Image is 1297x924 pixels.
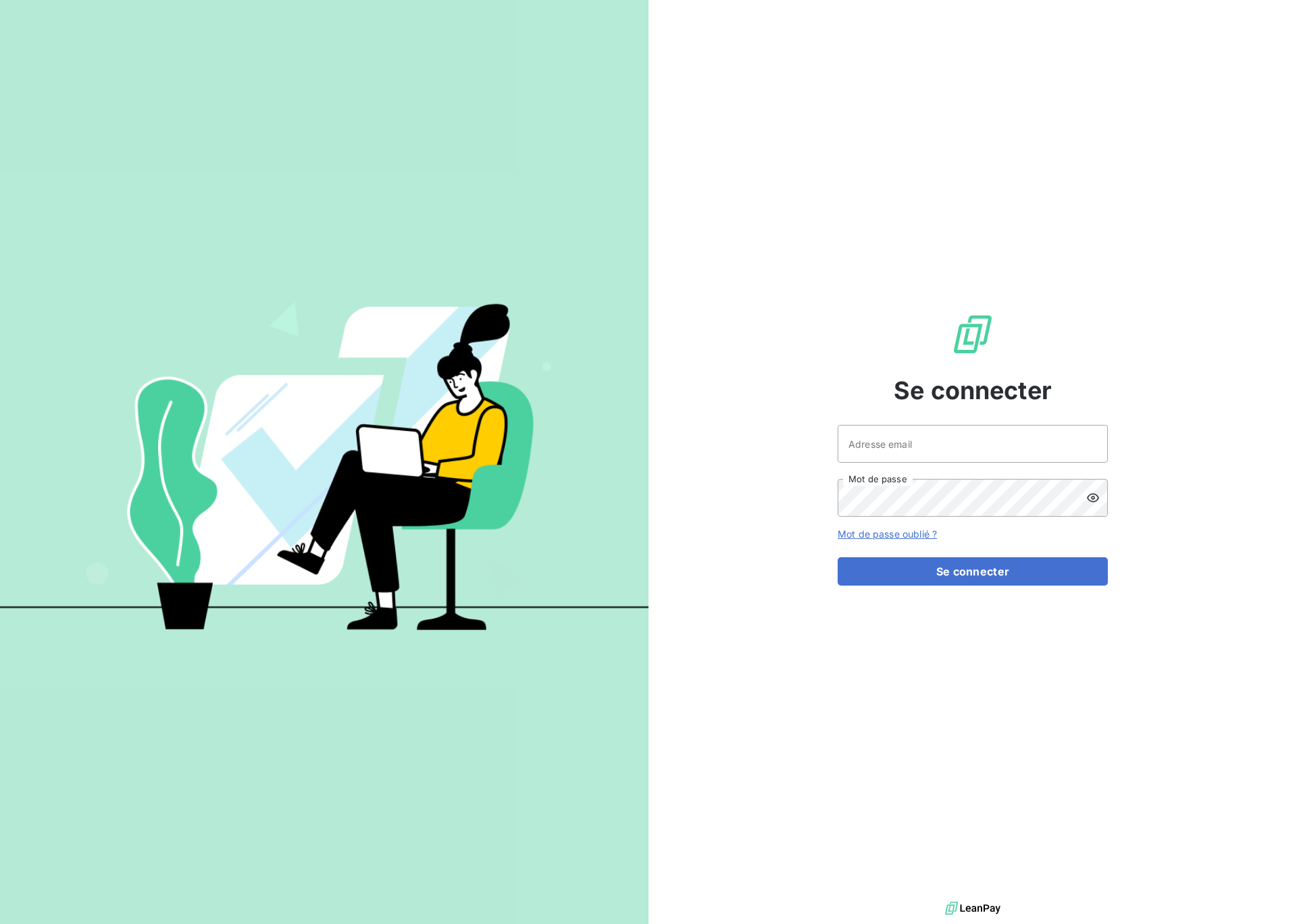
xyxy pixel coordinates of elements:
span: Se connecter [894,372,1052,409]
button: Se connecter [838,557,1108,586]
img: Logo LeanPay [951,313,994,356]
input: placeholder [838,425,1108,463]
a: Mot de passe oublié ? [838,528,937,540]
img: logo [945,898,1000,919]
